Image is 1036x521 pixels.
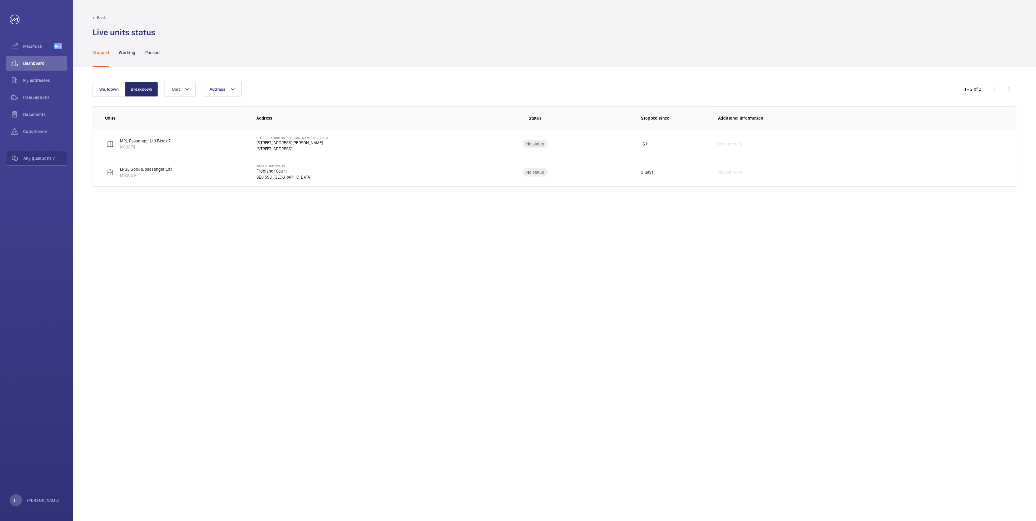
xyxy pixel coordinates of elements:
[120,166,172,172] p: EPGL Goods/passenger Lift
[107,169,114,176] img: elevator.svg
[54,43,62,49] span: Beta
[641,141,649,147] p: 16 h
[23,128,67,135] span: Compliance
[527,169,544,175] p: No status
[256,168,312,174] p: Frobisher Court
[120,144,171,150] p: M63874
[120,172,172,178] p: M50099
[256,140,328,146] p: [STREET_ADDRESS][PERSON_NAME]
[125,82,158,96] button: Breakdown
[256,136,328,140] p: [STREET_ADDRESS][PERSON_NAME] Building
[23,77,67,83] span: My addresses
[164,82,196,96] button: Unit
[107,140,114,148] img: elevator.svg
[97,15,106,21] p: Back
[120,138,171,144] p: MRL Passenger Lift Block 7
[256,115,439,121] p: Address
[210,87,226,92] span: Address
[93,82,125,96] button: Shutdown
[145,50,160,56] p: Paused
[718,141,742,147] span: No comment
[256,174,312,180] p: SE8 5SD [GEOGRAPHIC_DATA]
[23,111,67,117] span: Documents
[964,86,981,92] div: 1 – 2 of 2
[23,155,67,161] span: Any questions ?
[718,115,1004,121] p: Additional information
[256,146,328,152] p: [STREET_ADDRESS]
[119,50,135,56] p: Working
[93,50,109,56] p: Stopped
[641,169,654,175] p: 3 days
[172,87,180,92] span: Unit
[641,115,709,121] p: Stopped since
[23,43,54,49] span: Maximize
[23,94,67,100] span: Interventions
[202,82,242,96] button: Address
[105,115,247,121] p: Units
[27,497,60,503] p: [PERSON_NAME]
[256,164,312,168] p: Frobisher Court
[13,497,18,503] p: TH
[23,60,67,66] span: Dashboard
[527,141,544,147] p: No status
[93,27,155,38] h1: Live units status
[443,115,627,121] p: Status
[718,169,742,175] span: No comment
